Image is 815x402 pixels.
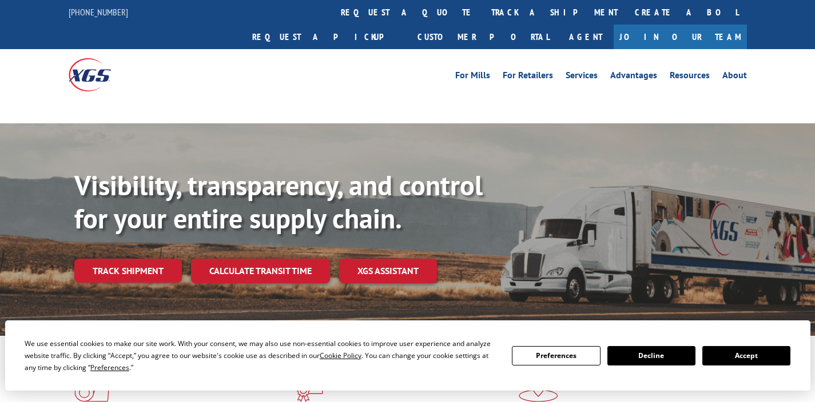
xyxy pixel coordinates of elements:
a: Calculate transit time [191,259,330,283]
a: XGS ASSISTANT [339,259,437,283]
button: Decline [607,346,695,365]
a: Agent [558,25,614,49]
span: Cookie Policy [320,351,361,360]
b: Visibility, transparency, and control for your entire supply chain. [74,167,483,236]
a: For Mills [455,71,490,83]
div: Cookie Consent Prompt [5,320,810,391]
a: Track shipment [74,259,182,283]
button: Preferences [512,346,600,365]
a: Customer Portal [409,25,558,49]
a: Join Our Team [614,25,747,49]
button: Accept [702,346,790,365]
a: About [722,71,747,83]
span: Preferences [90,363,129,372]
div: We use essential cookies to make our site work. With your consent, we may also use non-essential ... [25,337,498,373]
a: Services [566,71,598,83]
a: Resources [670,71,710,83]
a: Advantages [610,71,657,83]
a: For Retailers [503,71,553,83]
a: [PHONE_NUMBER] [69,6,128,18]
a: Request a pickup [244,25,409,49]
